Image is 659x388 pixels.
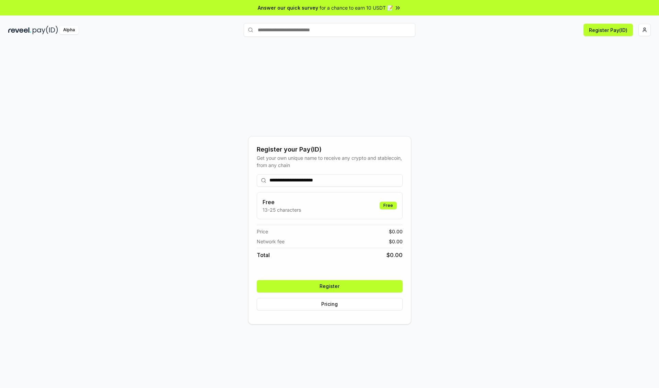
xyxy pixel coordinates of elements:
[263,206,301,213] p: 13-25 characters
[258,4,318,11] span: Answer our quick survey
[257,251,270,259] span: Total
[263,198,301,206] h3: Free
[59,26,79,34] div: Alpha
[33,26,58,34] img: pay_id
[257,145,403,154] div: Register your Pay(ID)
[257,238,285,245] span: Network fee
[257,280,403,292] button: Register
[257,298,403,310] button: Pricing
[257,154,403,169] div: Get your own unique name to receive any crypto and stablecoin, from any chain
[257,228,268,235] span: Price
[380,202,397,209] div: Free
[583,24,633,36] button: Register Pay(ID)
[386,251,403,259] span: $ 0.00
[389,228,403,235] span: $ 0.00
[389,238,403,245] span: $ 0.00
[8,26,31,34] img: reveel_dark
[320,4,393,11] span: for a chance to earn 10 USDT 📝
